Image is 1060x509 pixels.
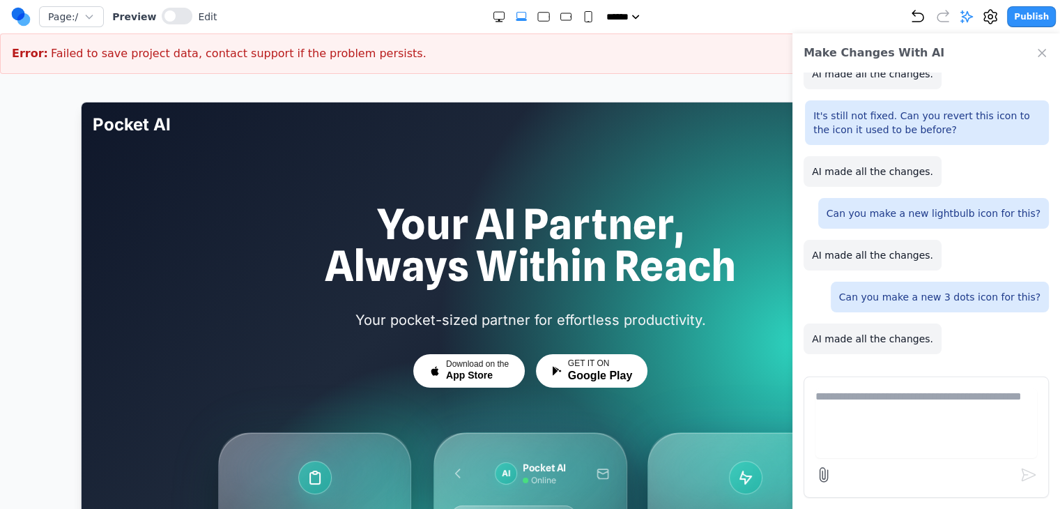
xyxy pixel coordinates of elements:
span: Page: / [48,10,78,24]
h3: MY TASKS [154,403,312,423]
button: GET IT ONGoogle Play [454,252,566,285]
p: AI made all the changes. [812,332,933,346]
b: Google Play [486,267,551,279]
button: Page:/ [39,6,104,27]
span: Edit [198,10,217,24]
p: Can you make a new lightbulb icon for this? [827,206,1040,220]
button: Close Chat [1035,46,1049,60]
p: Can you make a new 3 dots icon for this? [839,290,1040,304]
button: Small [581,10,595,24]
p: AI made all the changes. [812,248,933,262]
p: Your pocket-sized partner for effortless productivity. [137,206,761,229]
span: Failed to save project data, contact support if the problem persists. [51,45,427,62]
span: Online [450,372,475,383]
button: Double Extra Large [492,10,506,24]
span: Preview [112,10,156,24]
strong: Error: [12,45,48,62]
p: AI made all the changes. [812,165,933,178]
p: AI made all the changes. [812,67,933,81]
h3: SMART SCHEDULE [583,403,746,423]
button: Extra Large [514,10,528,24]
button: Undo [909,8,926,25]
p: It's still not fixed. Can you revert this icon to the icon it used to be before? [813,109,1040,137]
span: Download on the [364,257,427,267]
span: AI [420,365,429,377]
h3: Pocket AI [441,358,484,372]
h2: Make Changes With AI [804,45,944,61]
button: Large [537,10,551,24]
button: Medium [559,10,573,24]
button: Download on theApp Store [332,252,443,285]
span: GET IT ON [486,256,528,266]
p: Good morning! How can I help you [DATE]? [378,409,486,432]
button: Publish [1007,6,1056,27]
span: App Store [364,267,411,280]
